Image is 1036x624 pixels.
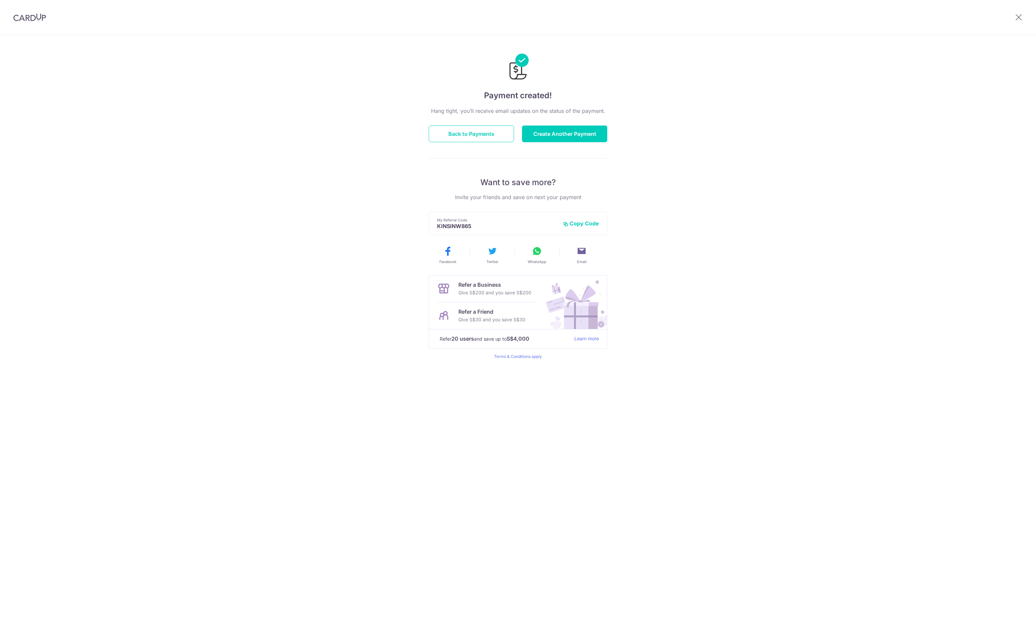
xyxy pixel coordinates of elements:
button: WhatsApp [517,246,557,264]
p: Want to save more? [429,177,607,188]
span: Twitter [486,259,498,264]
h4: Payment created! [429,90,607,102]
span: Email [577,259,587,264]
p: Refer and save up to [440,335,569,343]
p: Invite your friends and save on next your payment [429,193,607,201]
p: My Referral Code [437,217,558,223]
p: Give S$30 and you save S$30 [458,316,525,324]
button: Copy Code [563,220,599,227]
button: Facebook [428,246,467,264]
img: Refer [540,275,607,329]
img: CardUp [13,13,46,21]
span: WhatsApp [528,259,546,264]
p: Give S$200 and you save S$200 [458,289,531,297]
p: Refer a Friend [458,308,525,316]
button: Twitter [473,246,512,264]
p: Refer a Business [458,281,531,289]
button: Back to Payments [429,126,514,142]
p: Hang tight, you’ll receive email updates on the status of the payment. [429,107,607,115]
button: Email [562,246,601,264]
strong: 20 users [451,335,474,343]
p: KINSINW865 [437,223,558,229]
strong: S$4,000 [507,335,529,343]
button: Create Another Payment [522,126,607,142]
a: Learn more [574,335,599,343]
span: Facebook [439,259,456,264]
a: Terms & Conditions apply [494,354,542,359]
img: Payments [507,54,529,82]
